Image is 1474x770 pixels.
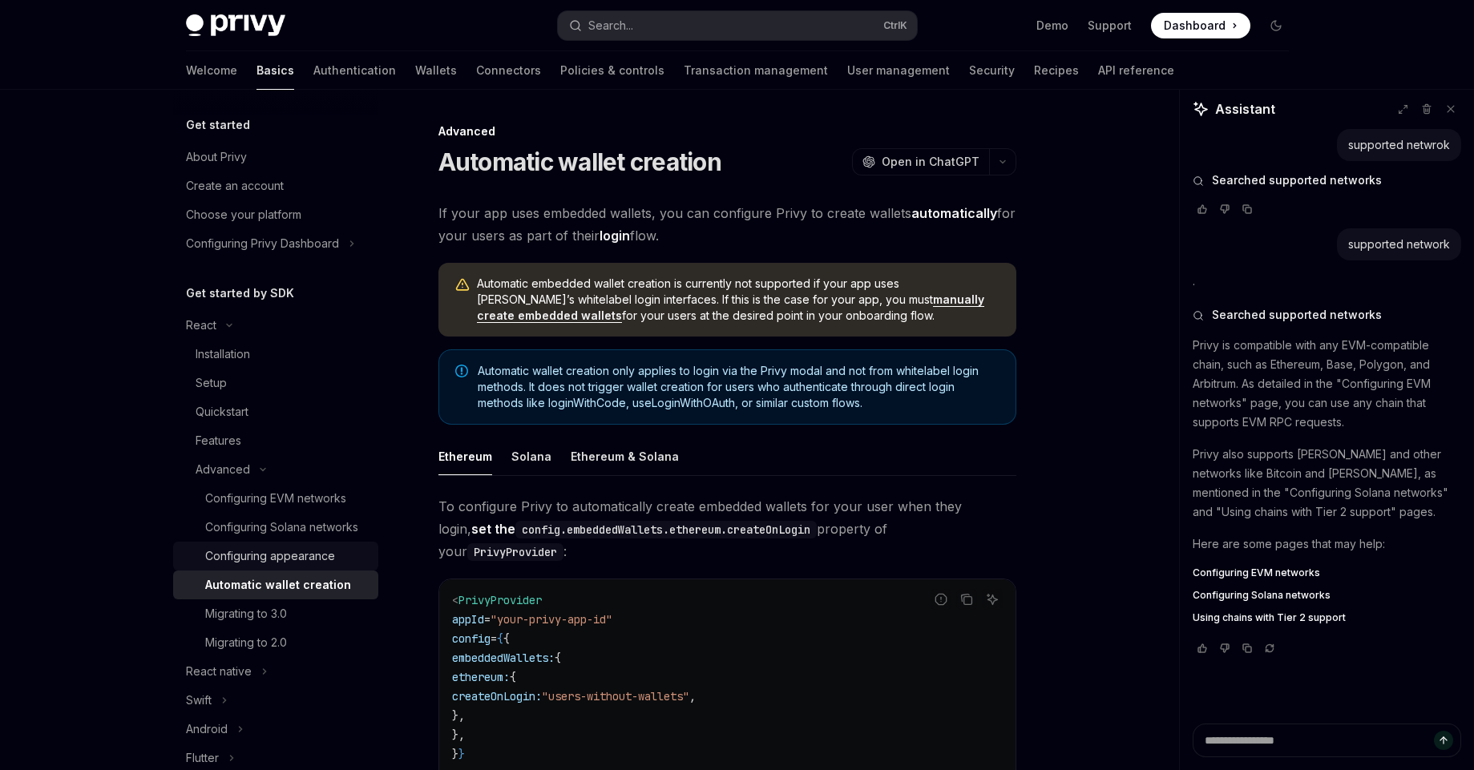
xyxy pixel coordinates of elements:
div: Configuring appearance [205,546,335,566]
span: "your-privy-app-id" [491,612,612,627]
a: Configuring Solana networks [173,513,378,542]
span: PrivyProvider [458,593,542,607]
span: = [484,612,491,627]
button: Toggle React section [173,311,378,340]
button: Reload last chat [1260,640,1279,656]
span: Open in ChatGPT [882,154,979,170]
a: Security [969,51,1015,90]
a: Welcome [186,51,237,90]
a: Transaction management [684,51,828,90]
div: Search... [588,16,633,35]
a: Setup [173,369,378,397]
a: Create an account [173,171,378,200]
div: Android [186,720,228,739]
a: User management [847,51,950,90]
div: Advanced [196,460,250,479]
svg: Note [455,365,468,377]
button: Report incorrect code [931,589,951,610]
h5: Get started [186,115,250,135]
span: Searched supported networks [1212,172,1382,188]
span: Automatic wallet creation only applies to login via the Privy modal and not from whitelabel login... [478,363,999,411]
span: Using chains with Tier 2 support [1193,611,1346,624]
div: About Privy [186,147,247,167]
span: appId [452,612,484,627]
div: supported netwrok [1348,137,1450,153]
span: Configuring Solana networks [1193,589,1331,602]
strong: login [600,228,630,244]
span: Assistant [1215,99,1275,119]
button: Vote that response was good [1193,201,1212,217]
a: Configuring Solana networks [1193,589,1461,602]
div: Configuring Solana networks [205,518,358,537]
div: Setup [196,373,227,393]
textarea: Ask a question... [1193,724,1461,757]
a: Configuring appearance [173,542,378,570]
button: Toggle React native section [173,657,378,686]
button: Toggle Configuring Privy Dashboard section [173,229,378,258]
span: config [452,631,491,646]
a: Support [1088,18,1132,34]
a: Installation [173,340,378,369]
a: API reference [1098,51,1174,90]
div: Migrating to 3.0 [205,604,287,623]
button: Toggle Android section [173,715,378,744]
span: < [452,593,458,607]
p: Privy is compatible with any EVM-compatible chain, such as Ethereum, Base, Polygon, and Arbitrum.... [1193,336,1461,432]
a: Configuring EVM networks [173,484,378,513]
span: { [497,631,503,646]
span: createOnLogin: [452,689,542,703]
a: Basics [256,51,294,90]
div: Choose your platform [186,205,301,224]
div: Features [196,431,241,450]
a: Demo [1036,18,1068,34]
p: . [1193,272,1461,291]
div: Advanced [438,123,1016,139]
button: Ask AI [982,589,1003,610]
span: If your app uses embedded wallets, you can configure Privy to create wallets for your users as pa... [438,202,1016,247]
a: Configuring EVM networks [1193,566,1461,579]
div: React native [186,662,252,681]
button: Copy chat response [1238,201,1257,217]
span: { [555,651,561,665]
strong: set the [471,521,817,537]
a: Using chains with Tier 2 support [1193,611,1461,624]
div: Quickstart [196,402,248,421]
span: embeddedWallets: [452,651,555,665]
div: Ethereum [438,437,492,475]
button: Open in ChatGPT [852,148,989,175]
span: "users-without-wallets" [542,689,689,703]
a: Wallets [415,51,457,90]
div: Installation [196,345,250,364]
a: About Privy [173,143,378,171]
span: Automatic embedded wallet creation is currently not supported if your app uses [PERSON_NAME]’s wh... [477,276,1000,324]
button: Copy the contents from the code block [956,589,977,610]
div: Automatic wallet creation [205,575,351,595]
a: Features [173,426,378,455]
code: config.embeddedWallets.ethereum.createOnLogin [515,521,817,538]
div: Ethereum & Solana [571,437,679,475]
span: = [491,631,497,646]
code: PrivyProvider [467,543,563,561]
div: Flutter [186,748,219,768]
div: Solana [511,437,551,475]
button: Toggle Advanced section [173,455,378,484]
button: Searched supported networks [1193,172,1461,188]
span: { [510,670,516,684]
a: Authentication [313,51,396,90]
span: Dashboard [1164,18,1226,34]
a: Dashboard [1151,13,1250,38]
button: Open search [558,11,917,40]
button: Vote that response was good [1193,640,1212,656]
h5: Get started by SDK [186,284,294,303]
a: Quickstart [173,397,378,426]
button: Toggle dark mode [1263,13,1289,38]
a: Migrating to 2.0 [173,628,378,657]
span: Configuring EVM networks [1193,566,1320,579]
div: Create an account [186,176,284,196]
span: , [689,689,696,703]
button: Send message [1434,731,1453,750]
span: Searched supported networks [1212,307,1382,323]
span: { [503,631,510,646]
a: Choose your platform [173,200,378,229]
h1: Automatic wallet creation [438,147,721,176]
